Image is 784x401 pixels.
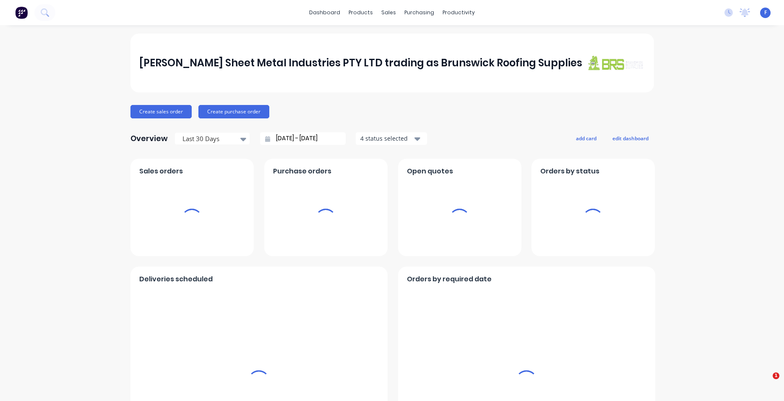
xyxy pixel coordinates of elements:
button: 4 status selected [356,132,427,145]
span: Open quotes [407,166,453,176]
span: Purchase orders [273,166,331,176]
button: Create sales order [130,105,192,118]
div: 4 status selected [360,134,413,143]
div: productivity [438,6,479,19]
span: Sales orders [139,166,183,176]
span: F [764,9,767,16]
div: products [344,6,377,19]
img: J A Sheet Metal Industries PTY LTD trading as Brunswick Roofing Supplies [586,55,645,71]
a: dashboard [305,6,344,19]
div: Overview [130,130,168,147]
div: sales [377,6,400,19]
iframe: Intercom live chat [755,372,776,393]
div: purchasing [400,6,438,19]
img: Factory [15,6,28,19]
div: [PERSON_NAME] Sheet Metal Industries PTY LTD trading as Brunswick Roofing Supplies [139,55,582,71]
button: edit dashboard [607,133,654,144]
span: Orders by required date [407,274,492,284]
button: Create purchase order [198,105,269,118]
span: Deliveries scheduled [139,274,213,284]
button: add card [570,133,602,144]
span: Orders by status [540,166,599,176]
span: 1 [773,372,779,379]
